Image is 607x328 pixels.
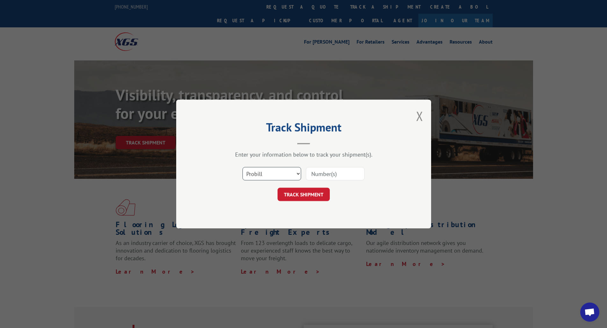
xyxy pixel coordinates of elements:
h2: Track Shipment [208,123,399,135]
button: Close modal [416,108,423,124]
a: Open chat [580,303,599,322]
button: TRACK SHIPMENT [278,188,330,201]
div: Enter your information below to track your shipment(s). [208,151,399,158]
input: Number(s) [306,167,365,180]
